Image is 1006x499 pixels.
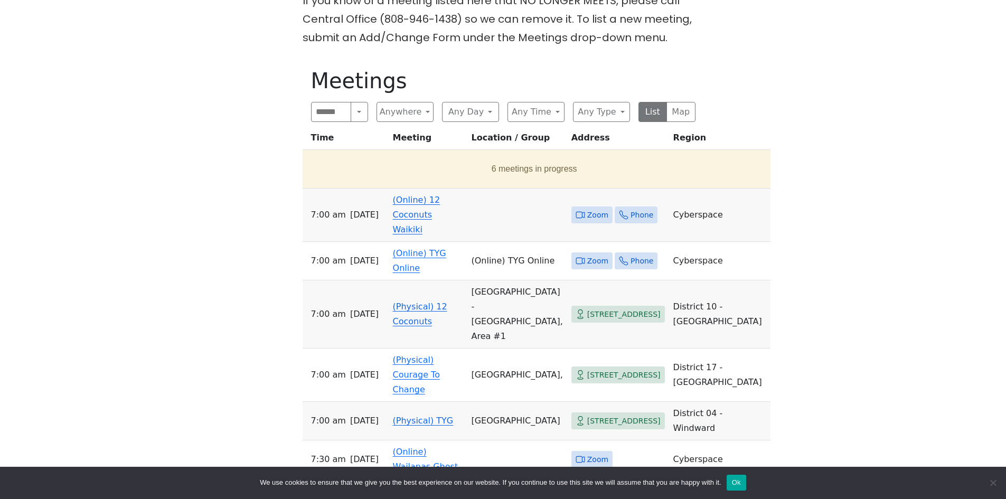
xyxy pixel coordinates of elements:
[467,280,567,349] td: [GEOGRAPHIC_DATA] - [GEOGRAPHIC_DATA], Area #1
[311,208,346,222] span: 7:00 AM
[351,102,368,122] button: Search
[727,475,746,491] button: Ok
[377,102,434,122] button: Anywhere
[303,130,389,150] th: Time
[573,102,630,122] button: Any Type
[467,130,567,150] th: Location / Group
[567,130,669,150] th: Address
[350,307,379,322] span: [DATE]
[638,102,667,122] button: List
[988,477,998,488] span: No
[666,102,695,122] button: Map
[587,415,661,428] span: [STREET_ADDRESS]
[442,102,499,122] button: Any Day
[350,208,379,222] span: [DATE]
[669,440,770,479] td: Cyberspace
[311,102,352,122] input: Search
[467,349,567,402] td: [GEOGRAPHIC_DATA],
[350,413,379,428] span: [DATE]
[507,102,565,122] button: Any Time
[587,308,661,321] span: [STREET_ADDRESS]
[587,369,661,382] span: [STREET_ADDRESS]
[587,209,608,222] span: Zoom
[311,307,346,322] span: 7:00 AM
[311,452,346,467] span: 7:30 AM
[393,302,447,326] a: (Physical) 12 Coconuts
[467,242,567,280] td: (Online) TYG Online
[311,413,346,428] span: 7:00 AM
[669,402,770,440] td: District 04 - Windward
[669,280,770,349] td: District 10 - [GEOGRAPHIC_DATA]
[307,154,762,184] button: 6 meetings in progress
[631,255,653,268] span: Phone
[467,402,567,440] td: [GEOGRAPHIC_DATA]
[669,189,770,242] td: Cyberspace
[393,355,440,394] a: (Physical) Courage To Change
[389,130,467,150] th: Meeting
[587,453,608,466] span: Zoom
[260,477,721,488] span: We use cookies to ensure that we give you the best experience on our website. If you continue to ...
[393,195,440,234] a: (Online) 12 Coconuts Waikiki
[350,368,379,382] span: [DATE]
[393,416,454,426] a: (Physical) TYG
[393,447,458,472] a: (Online) Wailanas Ghost
[669,130,770,150] th: Region
[669,349,770,402] td: District 17 - [GEOGRAPHIC_DATA]
[311,68,695,93] h1: Meetings
[631,209,653,222] span: Phone
[311,368,346,382] span: 7:00 AM
[311,253,346,268] span: 7:00 AM
[393,248,446,273] a: (Online) TYG Online
[587,255,608,268] span: Zoom
[669,242,770,280] td: Cyberspace
[350,253,379,268] span: [DATE]
[350,452,379,467] span: [DATE]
